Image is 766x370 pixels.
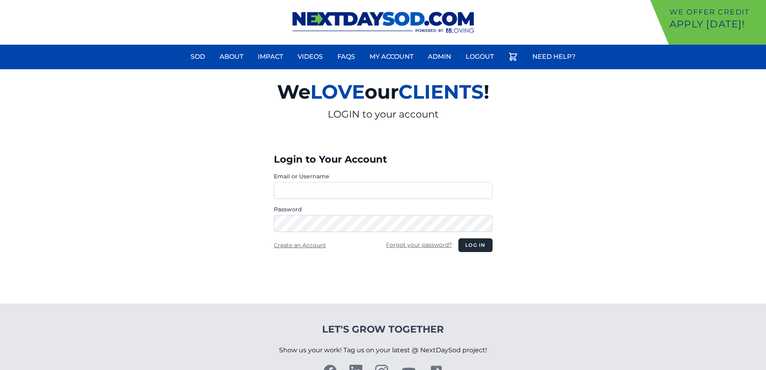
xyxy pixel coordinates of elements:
a: Create an Account [274,242,326,249]
a: Sod [186,47,210,66]
label: Email or Username [274,172,493,180]
p: Apply [DATE]! [669,18,763,31]
a: My Account [365,47,418,66]
a: Forgot your password? [386,241,452,248]
h3: Login to Your Account [274,153,493,166]
a: Logout [461,47,499,66]
p: LOGIN to your account [184,108,583,121]
p: We offer Credit [669,6,763,18]
h4: Let's Grow Together [279,323,487,336]
span: LOVE [310,80,365,103]
span: CLIENTS [398,80,484,103]
a: Need Help? [528,47,580,66]
h2: We our ! [184,76,583,108]
a: Admin [423,47,456,66]
a: About [215,47,248,66]
p: Show us your work! Tag us on your latest @ NextDaySod project! [279,336,487,365]
label: Password [274,205,493,213]
a: Impact [253,47,288,66]
a: Videos [293,47,328,66]
button: Log in [458,238,492,252]
a: FAQs [333,47,360,66]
